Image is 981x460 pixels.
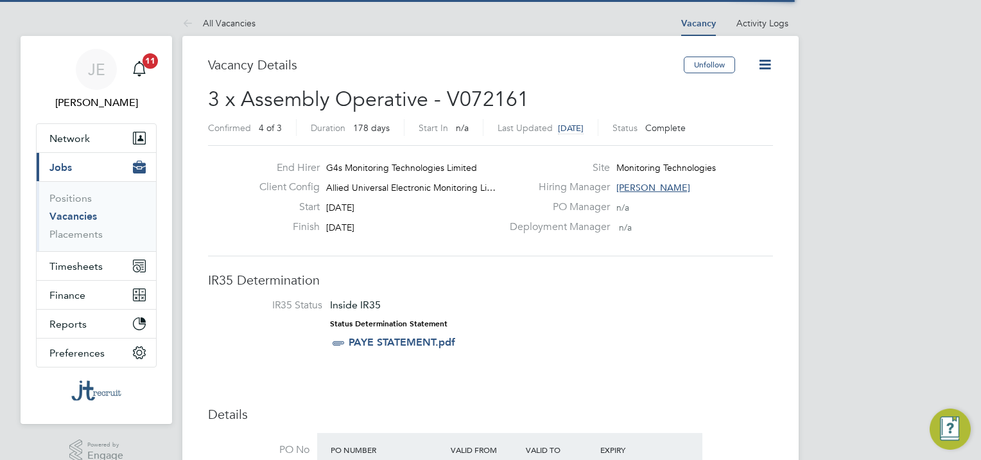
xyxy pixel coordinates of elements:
span: Complete [645,122,686,134]
label: Confirmed [208,122,251,134]
label: PO No [208,443,309,457]
span: 11 [143,53,158,69]
a: Vacancy [681,18,716,29]
button: Network [37,124,156,152]
div: Jobs [37,181,156,251]
a: Placements [49,228,103,240]
a: 11 [126,49,152,90]
span: n/a [456,122,469,134]
span: [DATE] [558,123,584,134]
label: Deployment Manager [502,220,610,234]
h3: Details [208,406,773,423]
label: Start [249,200,320,214]
span: Jobs [49,161,72,173]
a: Activity Logs [736,17,788,29]
span: [DATE] [326,222,354,233]
a: Vacancies [49,210,97,222]
label: PO Manager [502,200,610,214]
span: Jemma Ellison [36,95,157,111]
span: Powered by [87,439,123,450]
span: JE [88,61,105,78]
label: IR35 Status [221,299,322,312]
button: Reports [37,310,156,338]
button: Finance [37,281,156,309]
span: [DATE] [326,202,354,213]
span: Allied Universal Electronic Monitoring Li… [326,182,496,193]
span: Timesheets [49,260,103,272]
nav: Main navigation [21,36,172,424]
img: jtrecruit-logo-retina.png [71,380,121,401]
label: Finish [249,220,320,234]
span: Monitoring Technologies [616,162,716,173]
button: Timesheets [37,252,156,280]
button: Jobs [37,153,156,181]
a: JE[PERSON_NAME] [36,49,157,111]
label: Start In [419,122,448,134]
a: Go to home page [36,380,157,401]
label: Hiring Manager [502,181,610,194]
span: 178 days [353,122,390,134]
label: Client Config [249,181,320,194]
h3: Vacancy Details [208,57,684,73]
strong: Status Determination Statement [330,319,447,328]
span: Reports [49,318,87,330]
span: n/a [619,222,632,233]
button: Preferences [37,339,156,367]
span: 3 x Assembly Operative - V072161 [208,87,529,112]
a: PAYE STATEMENT.pdf [349,336,455,348]
span: [PERSON_NAME] [616,182,690,193]
span: 4 of 3 [259,122,282,134]
button: Engage Resource Center [930,409,971,450]
span: n/a [616,202,629,213]
span: Network [49,132,90,145]
a: All Vacancies [182,17,256,29]
label: End Hirer [249,161,320,175]
span: Finance [49,289,85,301]
label: Duration [311,122,345,134]
label: Last Updated [498,122,553,134]
h3: IR35 Determination [208,272,773,288]
span: G4s Monitoring Technologies Limited [326,162,477,173]
label: Site [502,161,610,175]
label: Status [612,122,638,134]
span: Inside IR35 [330,299,381,311]
button: Unfollow [684,57,735,73]
a: Positions [49,192,92,204]
span: Preferences [49,347,105,359]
